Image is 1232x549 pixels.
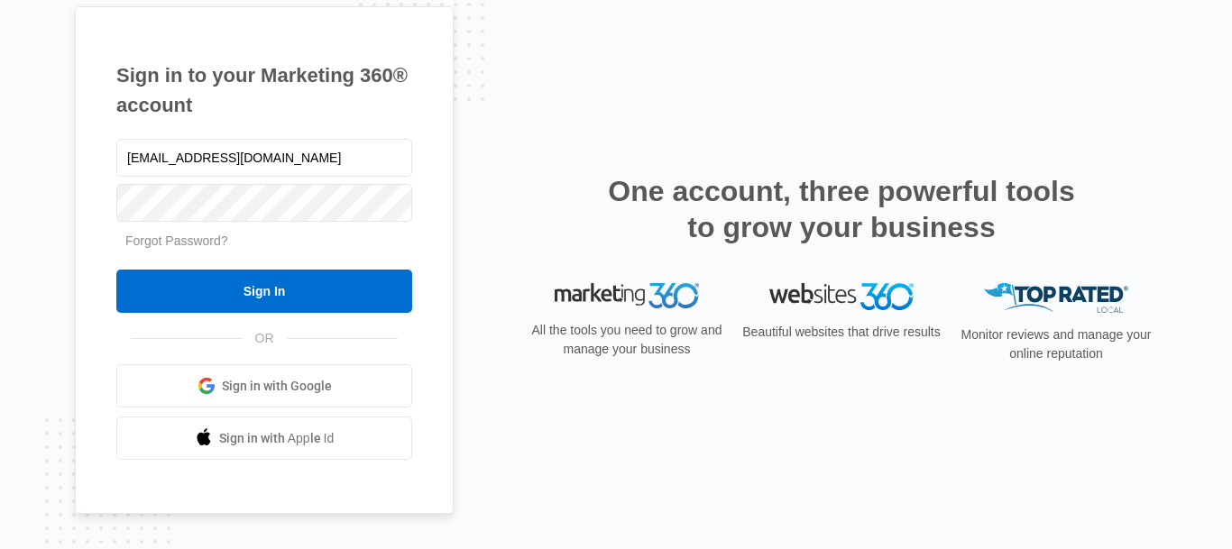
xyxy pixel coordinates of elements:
img: Websites 360 [769,283,914,309]
span: Sign in with Google [222,377,332,396]
h2: One account, three powerful tools to grow your business [602,173,1080,245]
p: Monitor reviews and manage your online reputation [955,325,1157,363]
input: Sign In [116,270,412,313]
h1: Sign in to your Marketing 360® account [116,60,412,120]
a: Forgot Password? [125,233,228,248]
span: OR [243,329,287,348]
p: Beautiful websites that drive results [740,323,942,342]
img: Marketing 360 [555,283,699,308]
img: Top Rated Local [984,283,1128,313]
a: Sign in with Apple Id [116,416,412,460]
input: Email [116,139,412,177]
a: Sign in with Google [116,364,412,407]
p: All the tools you need to grow and manage your business [526,321,728,359]
span: Sign in with Apple Id [219,429,335,448]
